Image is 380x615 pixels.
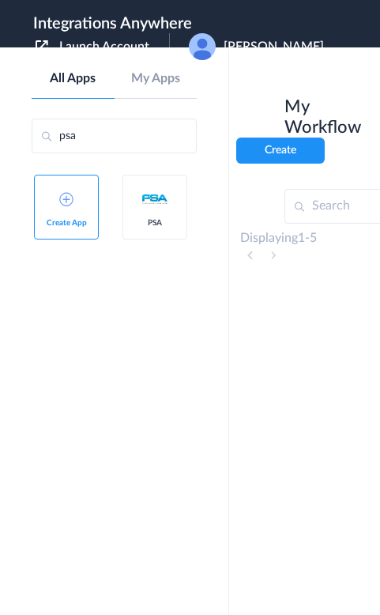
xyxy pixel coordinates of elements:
button: Launch Account [36,40,169,55]
a: My Apps [115,71,198,86]
h1: Integrations Anywhere [33,14,192,33]
span: 5 [310,232,317,244]
img: add-icon.svg [59,192,73,206]
span: Create App [42,218,91,228]
button: Create [236,138,325,164]
input: Search by name [32,119,197,153]
a: All Apps [32,71,115,86]
img: user.png [189,33,216,60]
img: launch-acct-icon.svg [36,40,48,53]
h4: Displaying - [240,231,317,246]
span: PSA [130,218,179,228]
h2: My Workflow [284,96,361,138]
span: [PERSON_NAME] [224,40,324,55]
span: Launch Account [59,40,149,53]
span: 1 [298,232,305,244]
img: psa-logo.svg [139,183,171,215]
